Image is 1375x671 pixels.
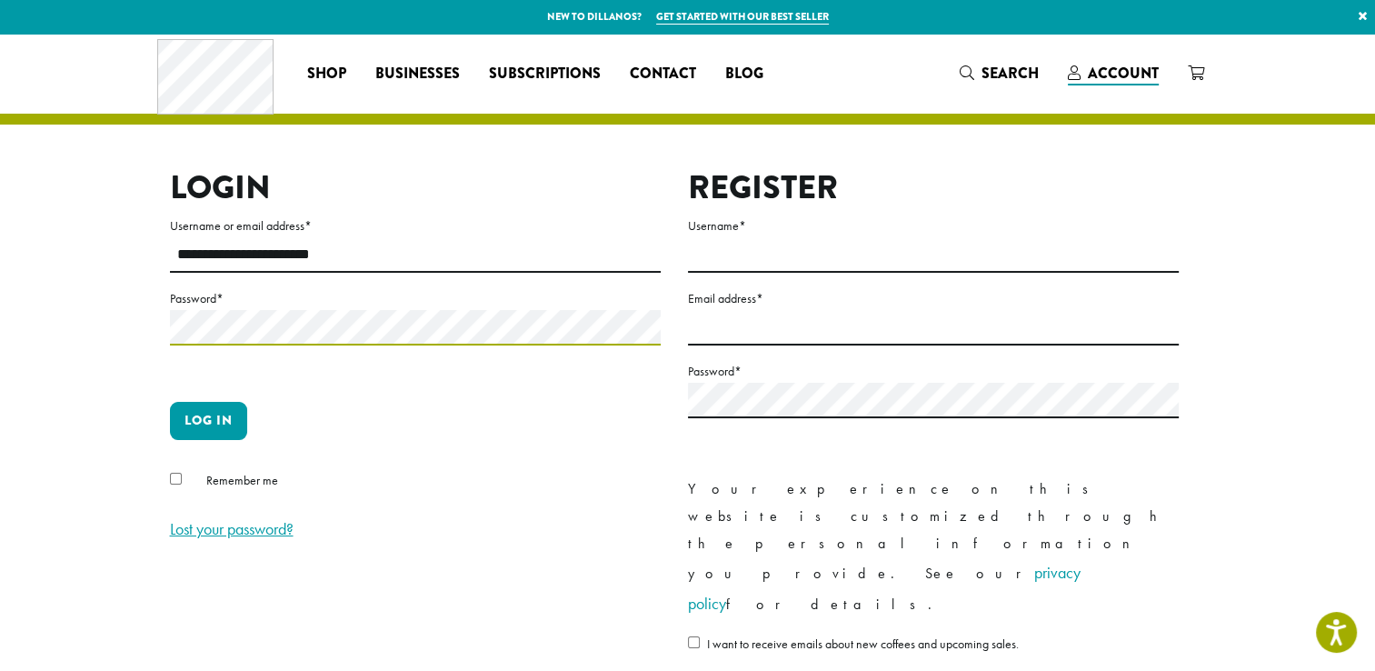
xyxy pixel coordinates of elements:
[725,63,763,85] span: Blog
[293,59,361,88] a: Shop
[688,168,1179,207] h2: Register
[170,402,247,440] button: Log in
[489,63,601,85] span: Subscriptions
[656,9,829,25] a: Get started with our best seller
[688,287,1179,310] label: Email address
[688,360,1179,383] label: Password
[688,636,700,648] input: I want to receive emails about new coffees and upcoming sales.
[1088,63,1159,84] span: Account
[170,168,661,207] h2: Login
[707,636,1019,652] span: I want to receive emails about new coffees and upcoming sales.
[307,63,346,85] span: Shop
[688,215,1179,237] label: Username
[688,562,1081,614] a: privacy policy
[375,63,460,85] span: Businesses
[688,476,1179,619] p: Your experience on this website is customized through the personal information you provide. See o...
[170,287,661,310] label: Password
[170,518,294,539] a: Lost your password?
[981,63,1039,84] span: Search
[206,472,278,488] span: Remember me
[630,63,696,85] span: Contact
[945,58,1053,88] a: Search
[170,215,661,237] label: Username or email address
